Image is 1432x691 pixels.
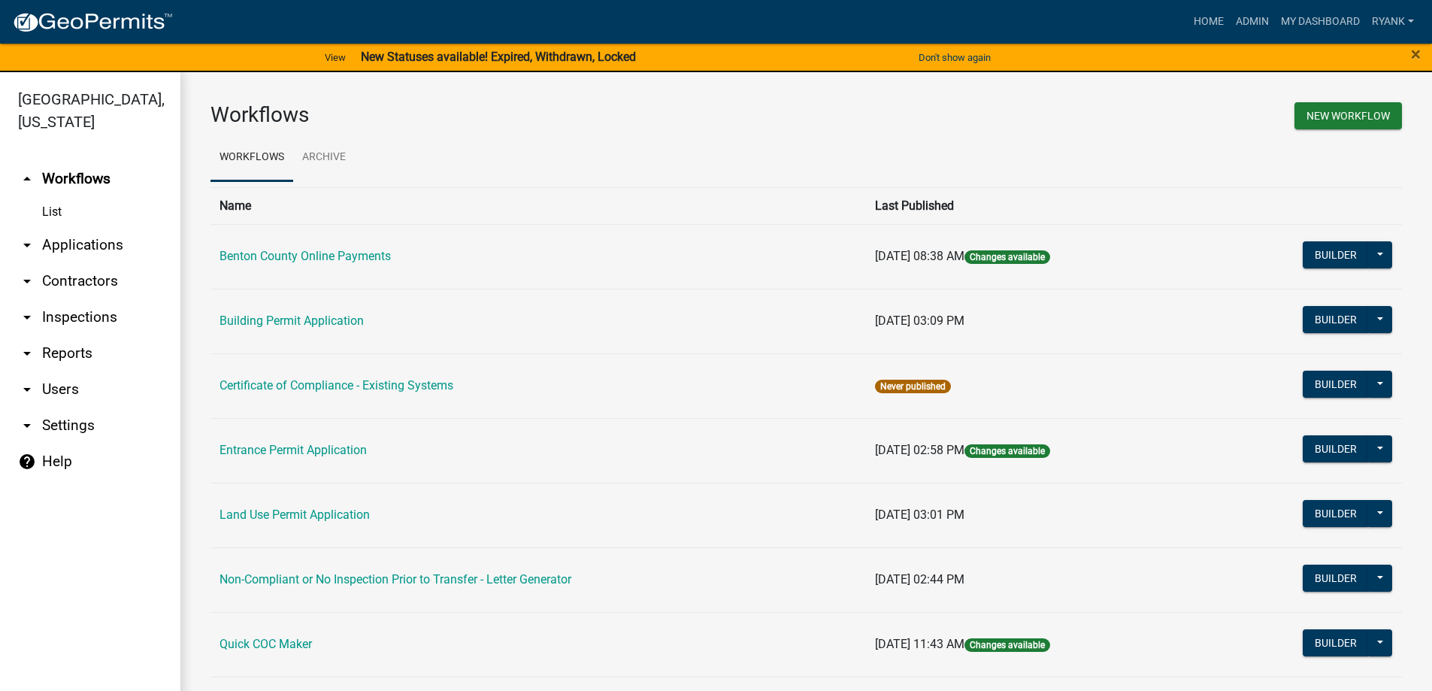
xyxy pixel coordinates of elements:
[210,134,293,182] a: Workflows
[964,250,1050,264] span: Changes available
[866,187,1209,224] th: Last Published
[219,508,370,522] a: Land Use Permit Application
[875,314,964,328] span: [DATE] 03:09 PM
[875,249,964,263] span: [DATE] 08:38 AM
[210,187,866,224] th: Name
[1294,102,1402,129] button: New Workflow
[219,314,364,328] a: Building Permit Application
[1188,8,1230,36] a: Home
[219,637,312,651] a: Quick COC Maker
[18,344,36,362] i: arrow_drop_down
[1411,45,1421,63] button: Close
[1366,8,1420,36] a: RyanK
[219,378,453,392] a: Certificate of Compliance - Existing Systems
[210,102,795,128] h3: Workflows
[875,508,964,522] span: [DATE] 03:01 PM
[18,417,36,435] i: arrow_drop_down
[1303,565,1369,592] button: Builder
[1303,306,1369,333] button: Builder
[18,170,36,188] i: arrow_drop_up
[875,637,964,651] span: [DATE] 11:43 AM
[18,380,36,399] i: arrow_drop_down
[219,443,367,457] a: Entrance Permit Application
[18,272,36,290] i: arrow_drop_down
[964,444,1050,458] span: Changes available
[18,236,36,254] i: arrow_drop_down
[1411,44,1421,65] span: ×
[964,638,1050,652] span: Changes available
[361,50,636,64] strong: New Statuses available! Expired, Withdrawn, Locked
[1303,241,1369,268] button: Builder
[1303,371,1369,398] button: Builder
[319,45,352,70] a: View
[1303,500,1369,527] button: Builder
[293,134,355,182] a: Archive
[18,453,36,471] i: help
[913,45,997,70] button: Don't show again
[875,443,964,457] span: [DATE] 02:58 PM
[875,572,964,586] span: [DATE] 02:44 PM
[1275,8,1366,36] a: My Dashboard
[219,572,571,586] a: Non-Compliant or No Inspection Prior to Transfer - Letter Generator
[1303,629,1369,656] button: Builder
[1303,435,1369,462] button: Builder
[18,308,36,326] i: arrow_drop_down
[875,380,951,393] span: Never published
[219,249,391,263] a: Benton County Online Payments
[1230,8,1275,36] a: Admin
